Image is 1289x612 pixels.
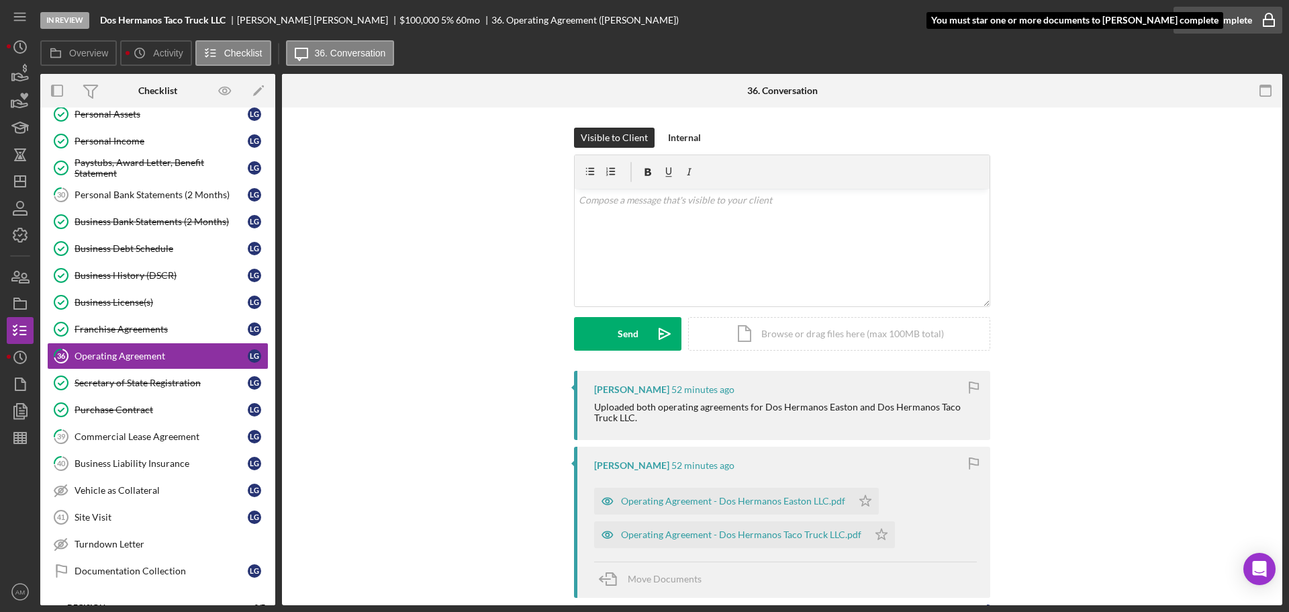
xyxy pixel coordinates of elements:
div: Business Debt Schedule [75,243,248,254]
div: L G [248,269,261,282]
div: L G [248,215,261,228]
div: L G [248,322,261,336]
div: 36. Operating Agreement ([PERSON_NAME]) [491,15,679,26]
div: L G [248,430,261,443]
div: Site Visit [75,512,248,523]
label: Overview [69,48,108,58]
div: Franchise Agreements [75,324,248,335]
a: 40Business Liability InsuranceLG [47,450,269,477]
div: Mark Complete [1187,7,1252,34]
div: Secretary of State Registration [75,378,248,388]
div: 5 % [441,15,454,26]
button: Move Documents [594,562,715,596]
button: Overview [40,40,117,66]
div: In Review [40,12,89,29]
div: L G [248,134,261,148]
a: Franchise AgreementsLG [47,316,269,343]
div: Visible to Client [581,128,648,148]
button: Visible to Client [574,128,655,148]
a: 30Personal Bank Statements (2 Months)LG [47,181,269,208]
a: Business License(s)LG [47,289,269,316]
div: L G [248,484,261,497]
div: Personal Income [75,136,248,146]
div: [PERSON_NAME] [594,384,669,395]
button: AM [7,578,34,605]
span: Move Documents [628,573,702,584]
button: Mark Complete [1174,7,1282,34]
a: Business History (DSCR)LG [47,262,269,289]
div: Documentation Collection [75,566,248,576]
div: L G [248,564,261,578]
tspan: 30 [57,190,66,199]
div: Vehicle as Collateral [75,485,248,496]
tspan: 36 [57,351,66,360]
div: Purchase Contract [75,404,248,415]
a: Business Debt ScheduleLG [47,235,269,262]
b: Dos Hermanos Taco Truck LLC [100,15,226,26]
div: Uploaded both operating agreements for Dos Hermanos Easton and Dos Hermanos Taco Truck LLC. [594,402,977,423]
button: Checklist [195,40,271,66]
a: Secretary of State RegistrationLG [47,369,269,396]
a: Personal IncomeLG [47,128,269,155]
time: 2025-09-25 15:45 [671,460,734,471]
div: L G [248,457,261,470]
div: [PERSON_NAME] [PERSON_NAME] [237,15,399,26]
div: Personal Bank Statements (2 Months) [75,189,248,200]
button: Operating Agreement - Dos Hermanos Easton LLC.pdf [594,488,879,515]
div: Commercial Lease Agreement [75,431,248,442]
label: Activity [153,48,183,58]
div: Operating Agreement [75,351,248,361]
tspan: 40 [57,459,66,468]
a: Business Bank Statements (2 Months)LG [47,208,269,235]
div: 36. Conversation [747,85,818,96]
div: L G [248,376,261,390]
button: Internal [661,128,708,148]
div: Open Intercom Messenger [1243,553,1276,585]
div: L G [248,296,261,309]
div: L G [248,161,261,175]
div: Business History (DSCR) [75,270,248,281]
div: L G [248,188,261,202]
a: Turndown Letter [47,531,269,558]
button: Send [574,317,681,351]
div: Business Bank Statements (2 Months) [75,216,248,227]
a: Personal AssetsLG [47,101,269,128]
span: $100,000 [399,14,439,26]
div: Decision [67,603,232,611]
div: Checklist [138,85,177,96]
div: L G [248,107,261,121]
div: Business Liability Insurance [75,458,248,469]
button: Activity [120,40,191,66]
label: Checklist [224,48,262,58]
button: Operating Agreement - Dos Hermanos Taco Truck LLC.pdf [594,521,895,548]
label: 36. Conversation [315,48,386,58]
a: Documentation CollectionLG [47,558,269,584]
div: Operating Agreement - Dos Hermanos Taco Truck LLC.pdf [621,529,861,540]
tspan: 41 [57,513,65,521]
button: 36. Conversation [286,40,395,66]
a: 41Site VisitLG [47,504,269,531]
text: AM [15,588,25,596]
div: Operating Agreement - Dos Hermanos Easton LLC.pdf [621,496,845,507]
time: 2025-09-25 15:45 [671,384,734,395]
div: L G [248,349,261,363]
div: L G [248,403,261,417]
div: Send [618,317,638,351]
div: 0 / 7 [241,603,265,611]
a: Paystubs, Award Letter, Benefit StatementLG [47,155,269,181]
div: 60 mo [456,15,480,26]
a: 39Commercial Lease AgreementLG [47,423,269,450]
a: Vehicle as CollateralLG [47,477,269,504]
a: Purchase ContractLG [47,396,269,423]
a: 36Operating AgreementLG [47,343,269,369]
div: L G [248,242,261,255]
div: Paystubs, Award Letter, Benefit Statement [75,157,248,179]
tspan: 39 [57,432,66,441]
div: Internal [668,128,701,148]
div: L G [248,511,261,524]
div: Personal Assets [75,109,248,120]
div: [PERSON_NAME] [594,460,669,471]
div: Business License(s) [75,297,248,308]
div: Turndown Letter [75,539,268,550]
